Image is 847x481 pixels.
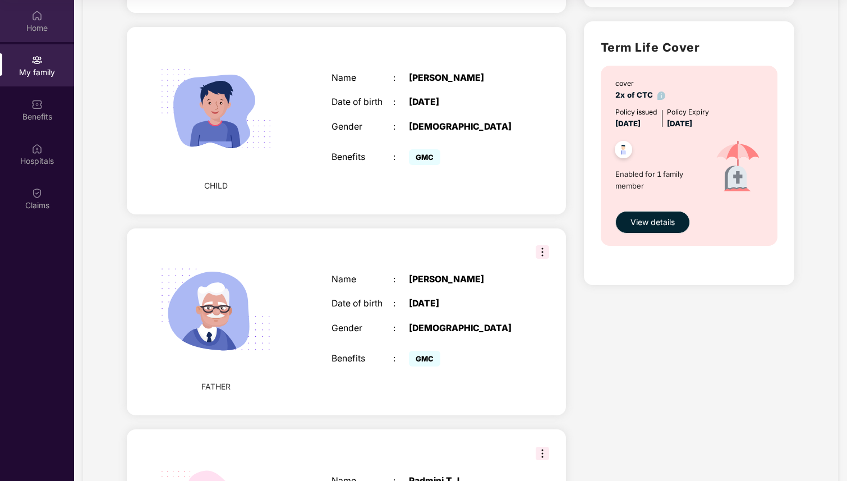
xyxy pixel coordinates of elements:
div: [DATE] [409,299,517,309]
div: [PERSON_NAME] [409,73,517,84]
div: Policy issued [615,107,657,117]
div: Date of birth [332,97,393,108]
div: Gender [332,323,393,334]
img: svg+xml;base64,PHN2ZyBpZD0iQmVuZWZpdHMiIHhtbG5zPSJodHRwOi8vd3d3LnczLm9yZy8yMDAwL3N2ZyIgd2lkdGg9Ij... [31,99,43,110]
img: svg+xml;base64,PHN2ZyB3aWR0aD0iMjAiIGhlaWdodD0iMjAiIHZpZXdCb3g9IjAgMCAyMCAyMCIgZmlsbD0ibm9uZSIgeG... [31,54,43,66]
div: : [393,152,409,163]
div: : [393,323,409,334]
div: cover [615,78,666,89]
div: : [393,354,409,364]
span: [DATE] [667,119,692,128]
div: Benefits [332,354,393,364]
button: View details [615,211,690,233]
div: : [393,299,409,309]
div: Gender [332,122,393,132]
div: : [393,97,409,108]
span: View details [630,216,675,228]
div: [PERSON_NAME] [409,274,517,285]
h2: Term Life Cover [601,38,777,57]
span: 2x of CTC [615,90,666,99]
span: GMC [409,351,440,367]
span: Enabled for 1 family member [615,168,703,191]
div: Name [332,274,393,285]
img: svg+xml;base64,PHN2ZyB4bWxucz0iaHR0cDovL3d3dy53My5vcmcvMjAwMC9zdmciIHdpZHRoPSI0OC45NDMiIGhlaWdodD... [610,138,637,165]
div: [DATE] [409,97,517,108]
div: Policy Expiry [667,107,709,117]
div: : [393,122,409,132]
div: : [393,73,409,84]
div: Date of birth [332,299,393,309]
div: Benefits [332,152,393,163]
div: [DEMOGRAPHIC_DATA] [409,122,517,132]
img: info [657,91,666,100]
img: icon [703,130,773,205]
img: svg+xml;base64,PHN2ZyB3aWR0aD0iMzIiIGhlaWdodD0iMzIiIHZpZXdCb3g9IjAgMCAzMiAzMiIgZmlsbD0ibm9uZSIgeG... [536,245,549,259]
div: : [393,274,409,285]
div: Name [332,73,393,84]
span: FATHER [201,381,231,393]
span: [DATE] [615,119,641,128]
span: CHILD [204,180,228,192]
img: svg+xml;base64,PHN2ZyB4bWxucz0iaHR0cDovL3d3dy53My5vcmcvMjAwMC9zdmciIHdpZHRoPSIyMjQiIGhlaWdodD0iMT... [145,38,287,180]
img: svg+xml;base64,PHN2ZyB4bWxucz0iaHR0cDovL3d3dy53My5vcmcvMjAwMC9zdmciIHhtbG5zOnhsaW5rPSJodHRwOi8vd3... [145,240,287,381]
img: svg+xml;base64,PHN2ZyBpZD0iQ2xhaW0iIHhtbG5zPSJodHRwOi8vd3d3LnczLm9yZy8yMDAwL3N2ZyIgd2lkdGg9IjIwIi... [31,187,43,199]
span: GMC [409,149,440,165]
div: [DEMOGRAPHIC_DATA] [409,323,517,334]
img: svg+xml;base64,PHN2ZyBpZD0iSG9zcGl0YWxzIiB4bWxucz0iaHR0cDovL3d3dy53My5vcmcvMjAwMC9zdmciIHdpZHRoPS... [31,143,43,154]
img: svg+xml;base64,PHN2ZyBpZD0iSG9tZSIgeG1sbnM9Imh0dHA6Ly93d3cudzMub3JnLzIwMDAvc3ZnIiB3aWR0aD0iMjAiIG... [31,10,43,21]
img: svg+xml;base64,PHN2ZyB3aWR0aD0iMzIiIGhlaWdodD0iMzIiIHZpZXdCb3g9IjAgMCAzMiAzMiIgZmlsbD0ibm9uZSIgeG... [536,447,549,460]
